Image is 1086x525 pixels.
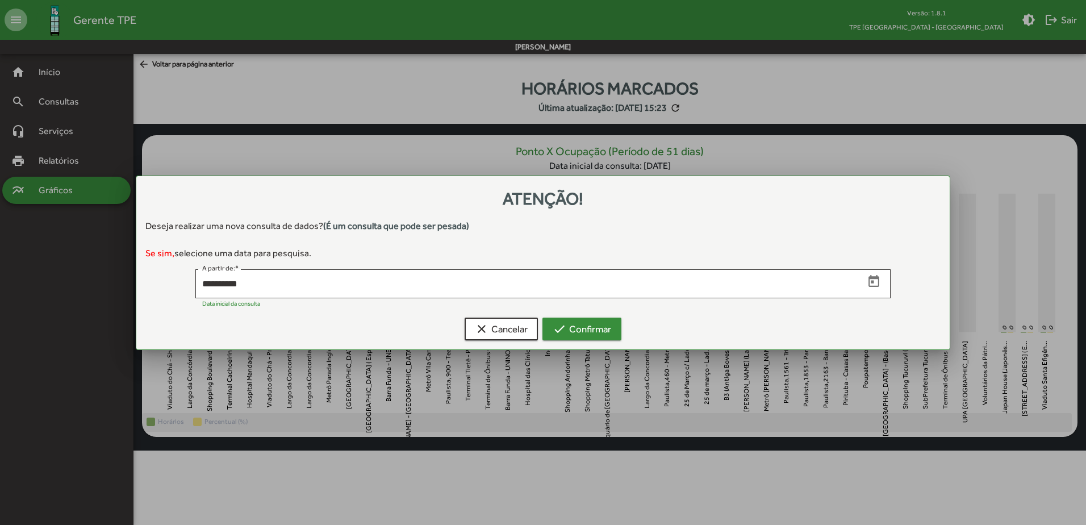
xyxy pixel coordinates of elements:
button: Confirmar [542,318,621,340]
strong: (É um consulta que pode ser pesada) [323,220,469,231]
span: Cancelar [475,319,528,339]
mat-icon: check [553,322,566,336]
span: Atenção! [503,189,583,209]
button: Cancelar [465,318,538,340]
div: Deseja realizar uma nova consulta de dados? selecione uma data para pesquisa. [136,219,950,260]
button: Open calendar [864,272,884,291]
mat-icon: clear [475,322,488,336]
span: Se sim, [145,248,174,259]
span: Confirmar [553,319,611,339]
mat-hint: Data inicial da consulta [202,300,260,307]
